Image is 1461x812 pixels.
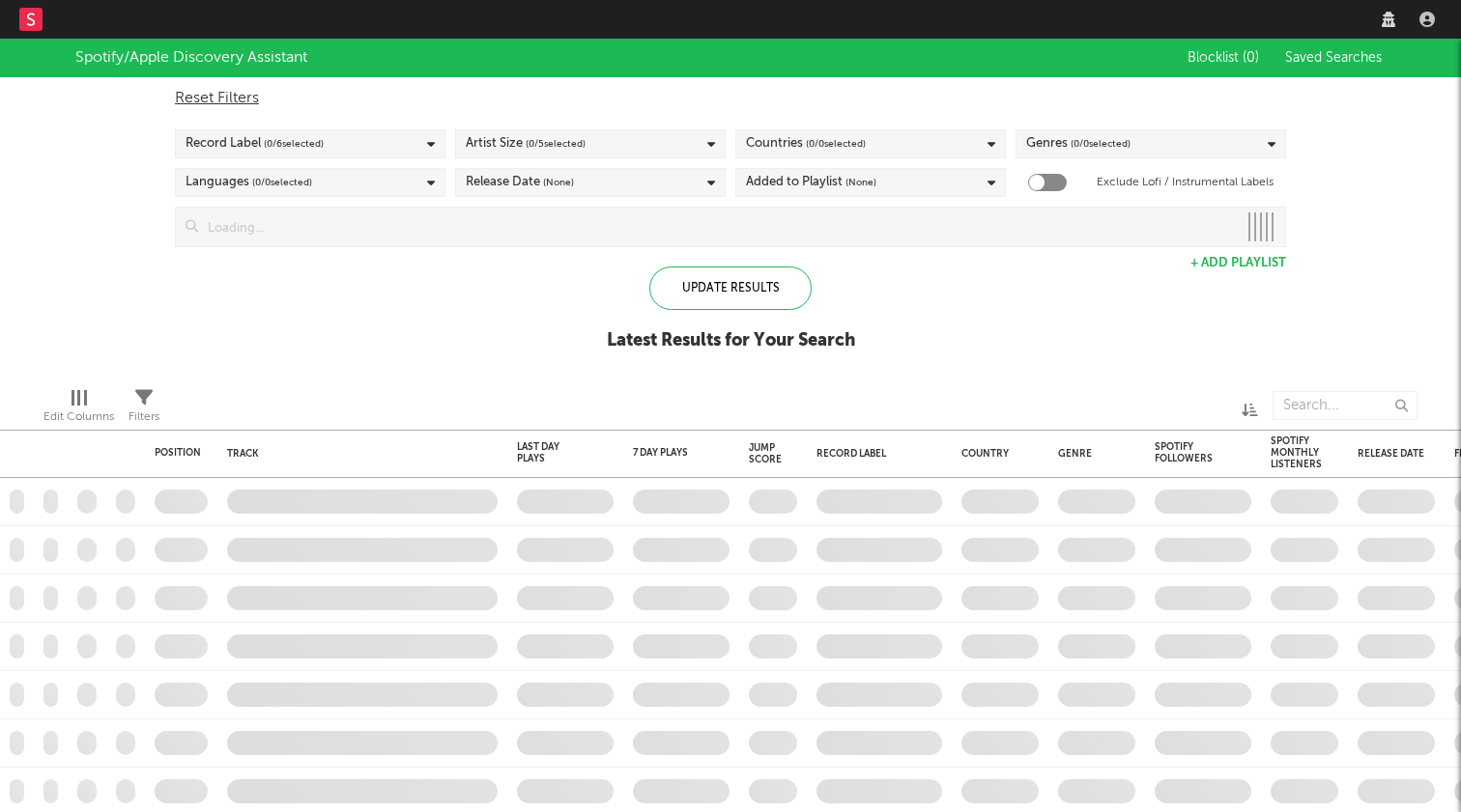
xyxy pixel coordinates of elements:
span: ( 0 / 0 selected) [1071,132,1131,155]
span: ( 0 / 0 selected) [252,171,312,194]
label: Exclude Lofi / Instrumental Labels [1097,171,1274,194]
button: + Add Playlist [1190,257,1286,269]
span: (None) [543,171,574,194]
div: Jump Score [749,442,782,465]
div: Position [155,447,201,459]
div: Last Day Plays [517,441,585,464]
div: Languages [186,171,312,194]
span: (None) [845,171,876,194]
input: Search... [1273,391,1418,420]
span: ( 0 / 6 selected) [264,132,324,155]
span: ( 0 ) [1243,51,1259,65]
span: ( 0 / 5 selected) [526,132,586,155]
span: Blocklist [1188,51,1259,65]
div: Update Results [649,266,812,310]
div: Spotify Followers [1155,441,1222,464]
div: Edit Columns [43,381,114,437]
button: Saved Searches [1279,50,1386,66]
div: Artist Size [466,132,586,155]
div: Release Date [1358,448,1425,460]
div: Filters [129,406,159,429]
div: Country [961,448,1029,460]
span: Saved Searches [1285,51,1386,65]
div: Spotify Monthly Listeners [1271,435,1322,470]
input: Loading... [198,208,1237,246]
span: ( 0 / 0 selected) [806,132,866,155]
div: Genres [1026,132,1131,155]
div: 7 Day Plays [633,447,701,459]
div: Countries [746,132,866,155]
div: Genre [1058,448,1126,460]
div: Reset Filters [175,87,1286,110]
div: Record Label [186,132,324,155]
div: Edit Columns [43,406,114,429]
div: Track [227,448,488,460]
div: Record Label [816,448,932,460]
div: Filters [129,381,159,437]
div: Spotify/Apple Discovery Assistant [75,46,307,70]
div: Added to Playlist [746,171,876,194]
div: Latest Results for Your Search [607,329,855,352]
div: Release Date [466,171,574,194]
